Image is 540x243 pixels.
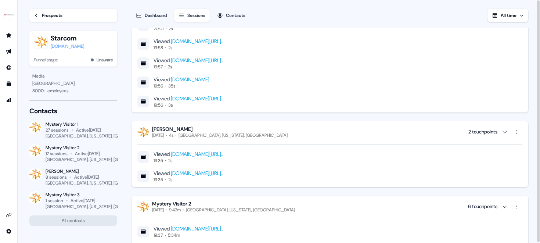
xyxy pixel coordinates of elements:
[46,133,156,139] div: [GEOGRAPHIC_DATA], [US_STATE], [GEOGRAPHIC_DATA]
[154,26,163,32] div: 20:01
[97,56,113,64] button: Unaware
[154,232,163,238] div: 19:37
[168,102,173,108] div: 3s
[179,132,288,138] div: [GEOGRAPHIC_DATA], [US_STATE], [GEOGRAPHIC_DATA]
[46,174,67,180] div: 8 sessions
[171,57,223,64] a: [DOMAIN_NAME][URL]..
[32,80,114,87] div: [GEOGRAPHIC_DATA]
[186,207,295,213] div: [GEOGRAPHIC_DATA], [US_STATE], [GEOGRAPHIC_DATA]
[168,83,175,89] div: 35s
[46,145,117,151] div: Mystery Visitor 2
[187,12,205,19] div: Sessions
[145,12,167,19] div: Dashboard
[168,45,172,51] div: 2s
[51,34,84,43] button: Starcom
[168,158,172,164] div: 2s
[169,26,173,32] div: 2s
[75,151,100,157] div: Active [DATE]
[46,192,117,198] div: Mystery Visitor 3
[46,151,68,157] div: 17 sessions
[154,95,223,102] div: Viewed
[171,76,209,83] a: [DOMAIN_NAME]
[29,215,117,226] button: All contacts
[154,102,163,108] div: 19:56
[213,9,250,22] button: Contacts
[154,225,223,232] div: Viewed
[3,29,15,41] a: Go to prospects
[169,207,181,213] div: 9:42m
[132,9,171,22] button: Dashboard
[171,38,223,44] a: [DOMAIN_NAME][URL]..
[168,64,172,70] div: 2s
[154,64,163,70] div: 19:57
[74,174,99,180] div: Active [DATE]
[46,204,156,210] div: [GEOGRAPHIC_DATA], [US_STATE], [GEOGRAPHIC_DATA]
[46,127,69,133] div: 27 sessions
[168,177,172,183] div: 2s
[71,198,95,204] div: Active [DATE]
[487,9,528,22] button: All time
[154,158,163,164] div: 19:35
[171,170,223,176] a: [DOMAIN_NAME][URL]..
[42,12,62,19] div: Prospects
[152,132,164,138] div: [DATE]
[29,107,117,115] div: Contacts
[3,209,15,221] a: Go to integrations
[226,12,245,19] div: Contacts
[154,76,209,83] div: Viewed
[51,43,84,50] a: [DOMAIN_NAME]
[468,128,497,136] div: 2 touchpoints
[3,62,15,74] a: Go to Inbound
[46,157,156,162] div: [GEOGRAPHIC_DATA], [US_STATE], [GEOGRAPHIC_DATA]
[46,180,156,186] div: [GEOGRAPHIC_DATA], [US_STATE], [GEOGRAPHIC_DATA]
[154,177,163,183] div: 19:35
[137,200,522,213] button: Mystery Visitor 2[DATE]9:42m[GEOGRAPHIC_DATA], [US_STATE], [GEOGRAPHIC_DATA] 6 touchpoints
[154,37,223,45] div: Viewed
[46,168,117,174] div: [PERSON_NAME]
[154,45,163,51] div: 19:58
[154,83,163,89] div: 19:56
[137,6,522,108] div: [PERSON_NAME][DATE]44s[GEOGRAPHIC_DATA], [US_STATE], [GEOGRAPHIC_DATA] 5 touchpoints
[32,72,114,80] div: Media
[76,127,101,133] div: Active [DATE]
[468,203,497,210] div: 6 touchpoints
[152,207,164,213] div: [DATE]
[34,56,58,64] span: Funnel stage:
[171,151,223,157] a: [DOMAIN_NAME][URL]..
[152,126,288,132] div: [PERSON_NAME]
[137,138,522,183] div: [PERSON_NAME][DATE]4s[GEOGRAPHIC_DATA], [US_STATE], [GEOGRAPHIC_DATA] 2 touchpoints
[171,95,223,102] a: [DOMAIN_NAME][URL]..
[3,78,15,90] a: Go to templates
[137,126,522,138] button: [PERSON_NAME][DATE]4s[GEOGRAPHIC_DATA], [US_STATE], [GEOGRAPHIC_DATA] 2 touchpoints
[154,150,223,158] div: Viewed
[171,225,223,232] a: [DOMAIN_NAME][URL]..
[152,200,295,207] div: Mystery Visitor 2
[3,225,15,237] a: Go to integrations
[154,169,223,177] div: Viewed
[46,121,117,127] div: Mystery Visitor 1
[168,232,180,238] div: 5:34m
[169,132,173,138] div: 4s
[29,9,117,22] a: Prospects
[154,57,223,64] div: Viewed
[3,46,15,57] a: Go to outbound experience
[46,198,63,204] div: 1 session
[501,12,516,18] span: All time
[3,94,15,106] a: Go to attribution
[32,87,114,94] div: 8000 + employees
[174,9,210,22] button: Sessions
